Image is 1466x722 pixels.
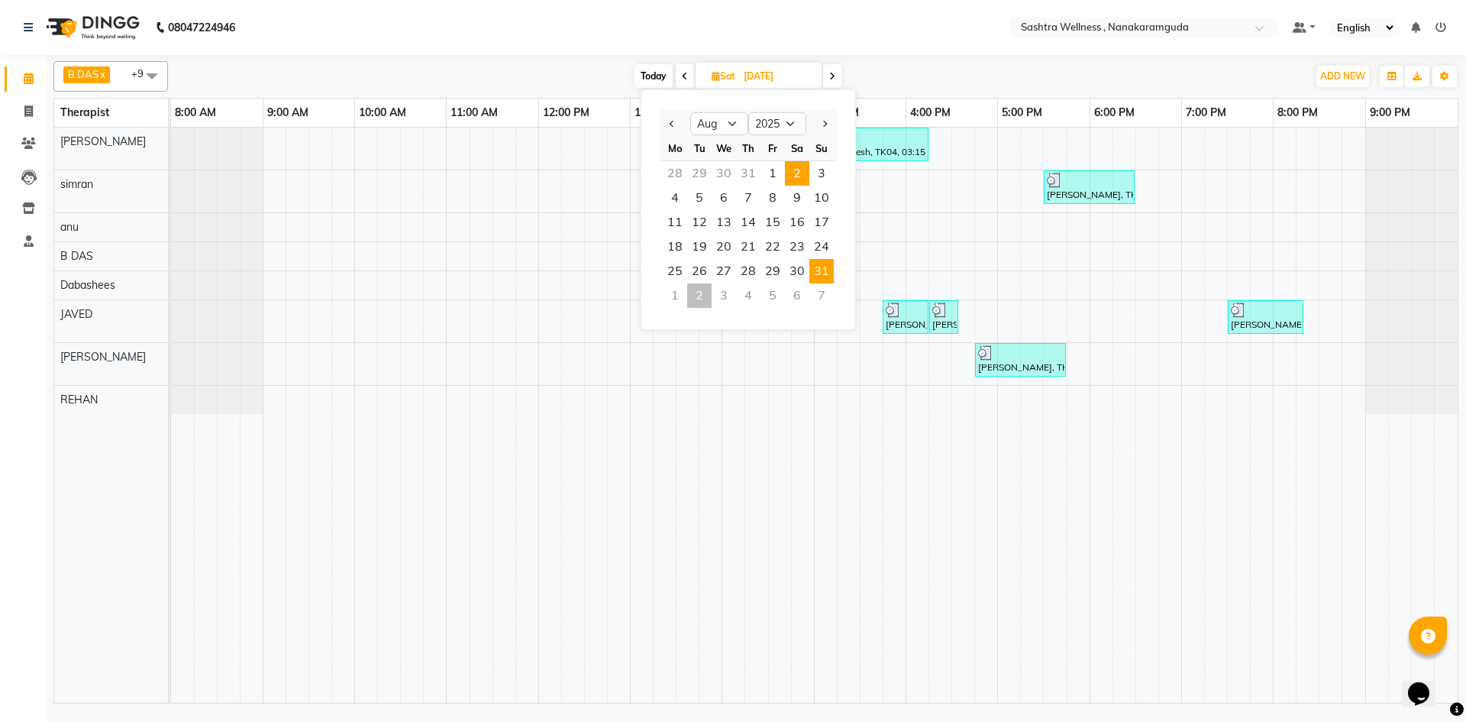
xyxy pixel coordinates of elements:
a: 9:00 AM [263,102,312,124]
div: Friday, August 8, 2025 [760,186,785,210]
a: 9:00 PM [1366,102,1414,124]
div: Saturday, August 23, 2025 [785,235,809,259]
div: Tuesday, August 26, 2025 [687,259,712,283]
div: Thursday, August 14, 2025 [736,210,760,235]
div: Sa [785,136,809,160]
a: x [98,68,105,80]
span: Therapist [60,105,109,119]
span: 12 [687,210,712,235]
div: Friday, August 22, 2025 [760,235,785,259]
span: 26 [687,259,712,283]
div: Sunday, August 17, 2025 [809,210,834,235]
span: 30 [785,259,809,283]
div: Thursday, July 31, 2025 [736,161,760,186]
span: 16 [785,210,809,235]
select: Select month [690,112,748,135]
div: Wednesday, August 13, 2025 [712,210,736,235]
div: Fr [760,136,785,160]
span: 29 [760,259,785,283]
a: 7:00 PM [1182,102,1230,124]
span: ADD NEW [1320,70,1365,82]
div: Mo [663,136,687,160]
span: B DAS [60,249,93,263]
span: 2 [785,161,809,186]
a: 5:00 PM [998,102,1046,124]
div: Su [809,136,834,160]
div: Monday, August 18, 2025 [663,235,687,259]
span: 22 [760,235,785,259]
span: 25 [663,259,687,283]
span: JAVED [60,307,92,321]
span: Today [635,64,673,88]
div: Monday, August 11, 2025 [663,210,687,235]
span: 5 [687,186,712,210]
span: [PERSON_NAME] [60,350,146,364]
div: Friday, August 29, 2025 [760,259,785,283]
a: 4:00 PM [906,102,954,124]
span: anu [60,220,79,234]
a: 12:00 PM [539,102,593,124]
span: B DAS [68,68,98,80]
div: [PERSON_NAME], TK02, 04:45 PM-05:45 PM, CLASSIC MASSAGES -Neck and Back & Shoulder ( 60 mins ) [977,345,1064,374]
span: 19 [687,235,712,259]
select: Select year [748,112,806,135]
div: [PERSON_NAME], TK05, 03:45 PM-04:15 PM, HAIR CUT FOR MEN -Hair cut [884,303,927,332]
div: Tuesday, August 5, 2025 [687,186,712,210]
span: 27 [712,259,736,283]
div: We [712,136,736,160]
span: [PERSON_NAME] [60,134,146,148]
div: Thursday, August 21, 2025 [736,235,760,259]
span: 18 [663,235,687,259]
div: Sunday, August 10, 2025 [809,186,834,210]
div: Monday, August 4, 2025 [663,186,687,210]
a: 10:00 AM [355,102,410,124]
button: Next month [818,112,831,136]
span: 21 [736,235,760,259]
a: 6:00 PM [1090,102,1138,124]
span: REHAN [60,393,98,406]
span: 28 [736,259,760,283]
div: Friday, August 15, 2025 [760,210,785,235]
div: Thursday, September 4, 2025 [736,283,760,308]
div: Friday, August 1, 2025 [760,161,785,186]
div: Wednesday, July 30, 2025 [712,161,736,186]
div: Sunday, August 24, 2025 [809,235,834,259]
span: 6 [712,186,736,210]
div: Thursday, August 7, 2025 [736,186,760,210]
b: 08047224946 [168,6,235,49]
div: Saturday, August 16, 2025 [785,210,809,235]
div: Saturday, August 9, 2025 [785,186,809,210]
input: 2025-08-02 [739,65,815,88]
span: 9 [785,186,809,210]
div: Th [736,136,760,160]
div: Thursday, August 28, 2025 [736,259,760,283]
div: Wednesday, September 3, 2025 [712,283,736,308]
div: Monday, July 28, 2025 [663,161,687,186]
span: 8 [760,186,785,210]
div: Tuesday, August 12, 2025 [687,210,712,235]
div: Monday, September 1, 2025 [663,283,687,308]
div: Saturday, August 30, 2025 [785,259,809,283]
div: Tuesday, August 19, 2025 [687,235,712,259]
span: 31 [809,259,834,283]
span: simran [60,177,93,191]
img: logo [39,6,144,49]
span: 7 [736,186,760,210]
span: 24 [809,235,834,259]
span: 17 [809,210,834,235]
div: [PERSON_NAME], TK01, 07:30 PM-08:20 PM, HAIR CUT FOR MEN -[PERSON_NAME] Trim,HAIR CUT FOR MEN -Ha... [1229,303,1302,332]
span: 3 [809,161,834,186]
div: Friday, September 5, 2025 [760,283,785,308]
div: [PERSON_NAME], TK05, 04:15 PM-04:35 PM, HAIR CUT FOR MEN -[PERSON_NAME] Trim [931,303,957,332]
span: 23 [785,235,809,259]
a: 8:00 AM [171,102,220,124]
div: Sunday, September 7, 2025 [809,283,834,308]
div: Tuesday, September 2, 2025 [687,283,712,308]
div: Wednesday, August 6, 2025 [712,186,736,210]
div: Sunday, August 31, 2025 [809,259,834,283]
div: Saturday, September 6, 2025 [785,283,809,308]
span: 15 [760,210,785,235]
div: Sunday, August 3, 2025 [809,161,834,186]
div: Wednesday, August 27, 2025 [712,259,736,283]
span: +9 [131,67,155,79]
